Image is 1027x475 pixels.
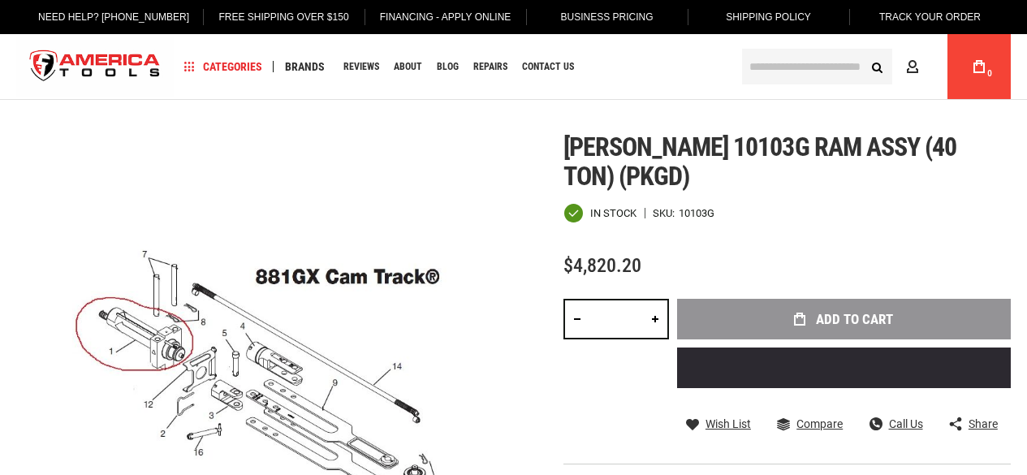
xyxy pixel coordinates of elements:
a: store logo [16,37,174,97]
span: About [394,62,422,71]
a: 0 [964,34,995,99]
a: About [386,56,429,78]
div: Availability [563,203,636,223]
span: [PERSON_NAME] 10103g ram assy (40 ton) (pkgd) [563,132,956,192]
span: Share [969,418,998,430]
span: 0 [987,69,992,78]
span: Wish List [706,418,751,430]
a: Reviews [336,56,386,78]
span: Shipping Policy [726,11,811,23]
a: Contact Us [515,56,581,78]
span: Call Us [889,418,923,430]
span: Contact Us [522,62,574,71]
a: Compare [777,417,843,431]
span: $4,820.20 [563,254,641,277]
span: Brands [285,61,325,72]
a: Brands [278,56,332,78]
span: Categories [184,61,262,72]
div: 10103G [679,208,714,218]
a: Call Us [869,417,923,431]
span: In stock [590,208,636,218]
span: Repairs [473,62,507,71]
a: Wish List [686,417,751,431]
img: America Tools [16,37,174,97]
a: Repairs [466,56,515,78]
span: Compare [796,418,843,430]
strong: SKU [653,208,679,218]
span: Blog [437,62,459,71]
a: Blog [429,56,466,78]
a: Categories [177,56,270,78]
button: Search [861,51,892,82]
span: Reviews [343,62,379,71]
